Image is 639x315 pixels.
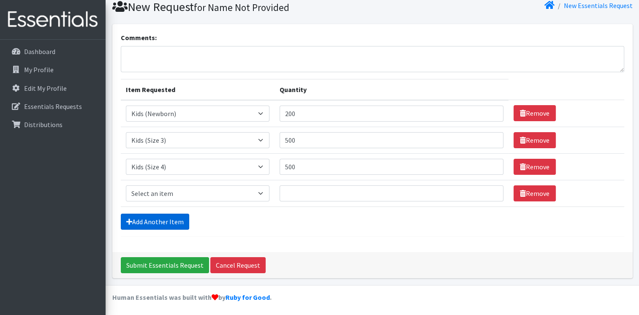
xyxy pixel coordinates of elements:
strong: Human Essentials was built with by . [112,293,272,301]
label: Comments: [121,33,157,43]
p: Distributions [24,120,63,129]
p: My Profile [24,65,54,74]
a: Remove [514,132,556,148]
a: Distributions [3,116,102,133]
a: Essentials Requests [3,98,102,115]
a: Remove [514,185,556,201]
img: HumanEssentials [3,5,102,34]
th: Quantity [275,79,508,100]
a: Edit My Profile [3,80,102,97]
a: Dashboard [3,43,102,60]
a: Remove [514,105,556,121]
p: Edit My Profile [24,84,67,92]
a: Add Another Item [121,214,189,230]
a: Cancel Request [210,257,266,273]
a: My Profile [3,61,102,78]
p: Essentials Requests [24,102,82,111]
a: New Essentials Request [564,1,633,10]
input: Submit Essentials Request [121,257,209,273]
p: Dashboard [24,47,55,56]
a: Remove [514,159,556,175]
a: Ruby for Good [226,293,270,301]
small: for Name Not Provided [194,1,289,14]
th: Item Requested [121,79,275,100]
